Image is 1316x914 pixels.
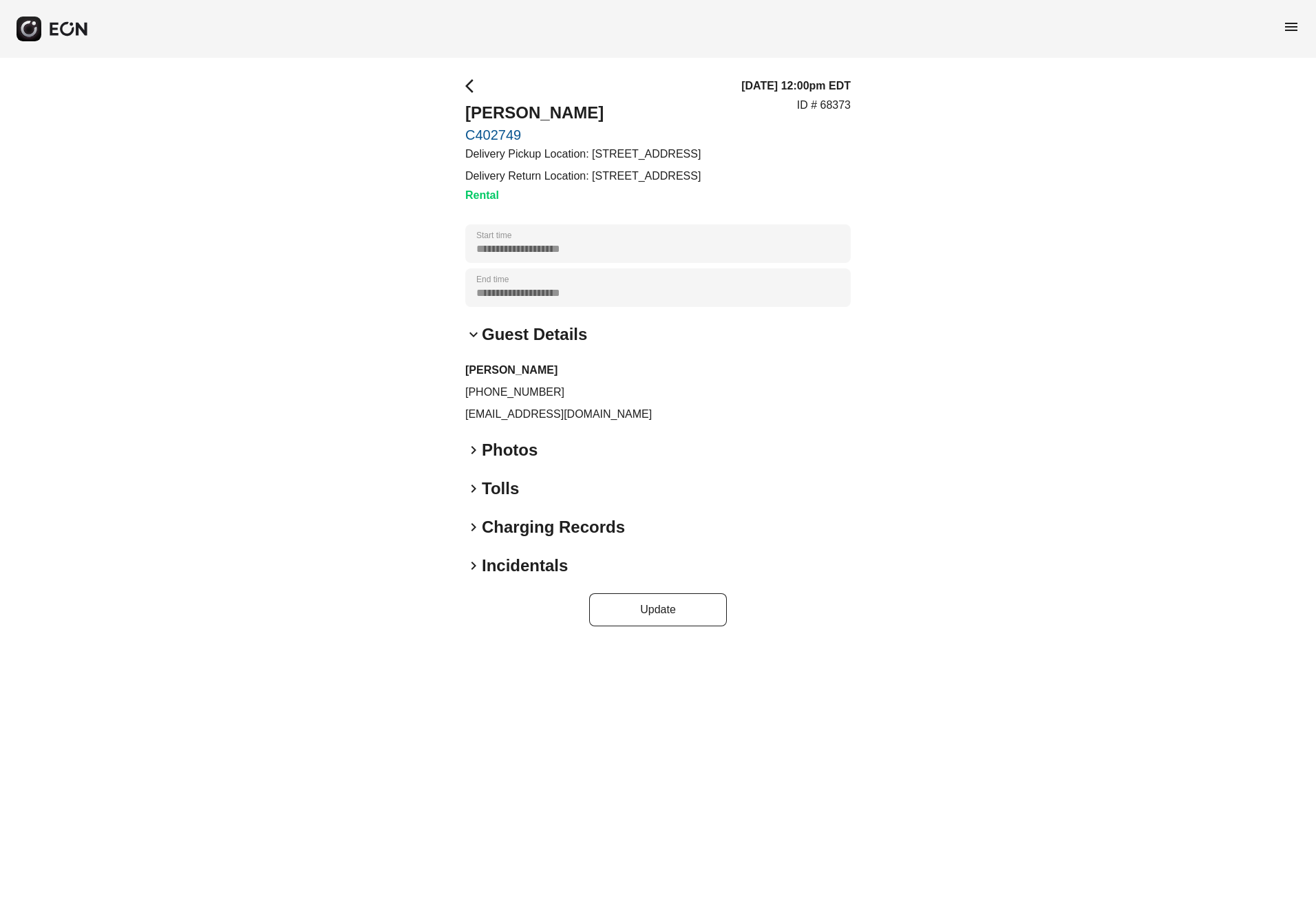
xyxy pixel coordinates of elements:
[465,362,851,379] h3: [PERSON_NAME]
[482,478,519,500] h2: Tolls
[465,480,482,497] span: keyboard_arrow_right
[465,406,851,423] p: [EMAIL_ADDRESS][DOMAIN_NAME]
[465,326,482,343] span: keyboard_arrow_down
[482,323,587,346] h2: Guest Details
[797,97,851,114] p: ID # 68373
[465,187,701,204] h3: Rental
[1283,19,1299,35] span: menu
[465,168,701,184] p: Delivery Return Location: [STREET_ADDRESS]
[465,384,851,401] p: [PHONE_NUMBER]
[465,557,482,574] span: keyboard_arrow_right
[482,439,538,461] h2: Photos
[465,102,701,124] h2: [PERSON_NAME]
[741,78,851,94] h3: [DATE] 12:00pm EDT
[465,442,482,458] span: keyboard_arrow_right
[482,516,625,538] h2: Charging Records
[465,78,482,94] span: arrow_back_ios
[482,555,568,577] h2: Incidentals
[465,127,701,143] a: C402749
[465,519,482,535] span: keyboard_arrow_right
[589,593,727,626] button: Update
[465,146,701,162] p: Delivery Pickup Location: [STREET_ADDRESS]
